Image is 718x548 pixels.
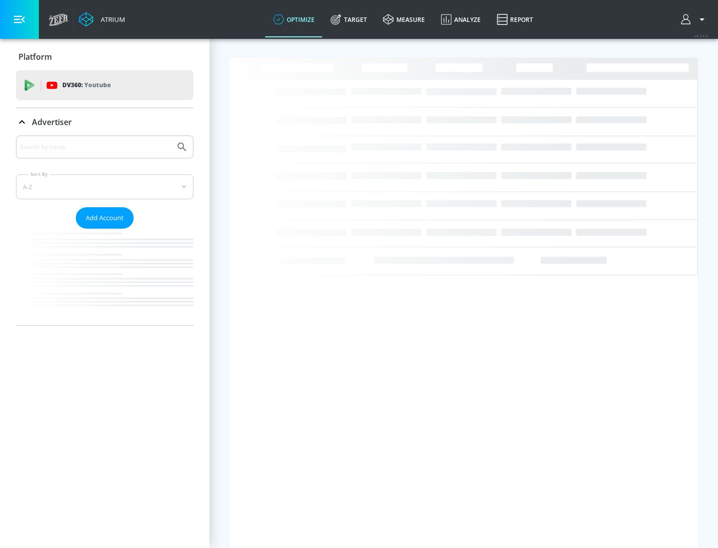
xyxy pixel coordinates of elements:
[97,15,125,24] div: Atrium
[32,117,72,128] p: Advertiser
[86,212,124,224] span: Add Account
[62,80,111,91] p: DV360:
[489,1,541,37] a: Report
[76,207,134,229] button: Add Account
[16,43,193,71] div: Platform
[28,171,50,177] label: Sort By
[694,33,708,38] span: v 4.24.0
[20,140,171,153] input: Search by name
[84,80,111,90] p: Youtube
[375,1,433,37] a: measure
[79,12,125,27] a: Atrium
[16,108,193,136] div: Advertiser
[18,51,52,62] p: Platform
[16,70,193,100] div: DV360: Youtube
[16,229,193,325] nav: list of Advertiser
[16,174,193,199] div: A-Z
[265,1,323,37] a: optimize
[433,1,489,37] a: Analyze
[323,1,375,37] a: Target
[16,136,193,325] div: Advertiser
